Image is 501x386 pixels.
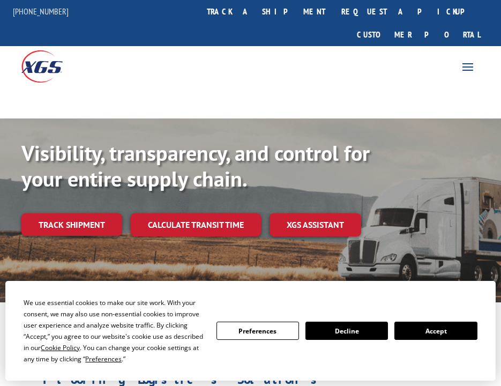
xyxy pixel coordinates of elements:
span: Cookie Policy [41,343,80,352]
div: Cookie Consent Prompt [5,281,496,381]
button: Decline [305,322,388,340]
a: XGS ASSISTANT [270,213,361,236]
div: We use essential cookies to make our site work. With your consent, we may also use non-essential ... [24,297,203,365]
a: [PHONE_NUMBER] [13,6,69,17]
b: Visibility, transparency, and control for your entire supply chain. [21,139,370,192]
span: Preferences [85,354,122,363]
button: Accept [394,322,477,340]
a: Customer Portal [349,23,488,46]
button: Preferences [216,322,299,340]
a: Calculate transit time [131,213,261,236]
a: Track shipment [21,213,122,236]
